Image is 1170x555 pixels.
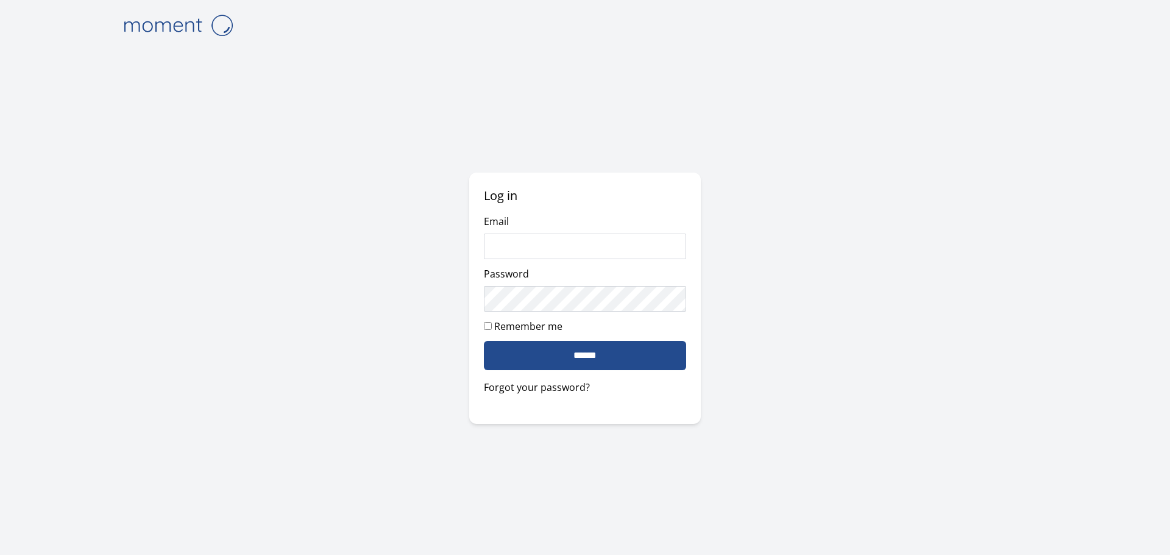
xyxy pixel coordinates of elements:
a: Forgot your password? [484,380,686,395]
h2: Log in [484,187,686,204]
label: Remember me [494,320,562,333]
label: Password [484,267,529,281]
label: Email [484,215,509,228]
img: logo-4e3dc11c47720685a147b03b5a06dd966a58ff35d612b21f08c02c0306f2b779.png [117,10,239,41]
